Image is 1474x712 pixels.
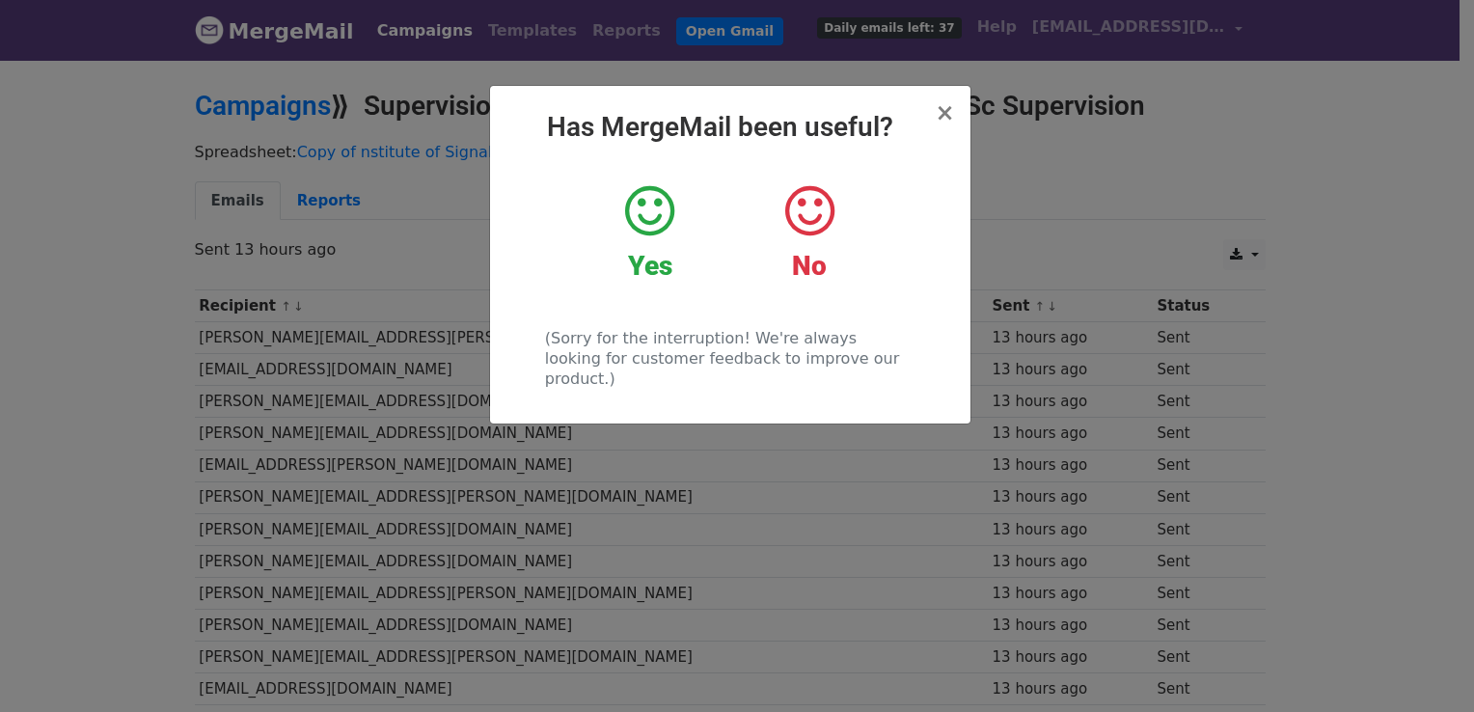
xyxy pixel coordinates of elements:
p: (Sorry for the interruption! We're always looking for customer feedback to improve our product.) [545,328,914,389]
button: Close [935,101,954,124]
strong: No [792,250,827,282]
strong: Yes [628,250,672,282]
a: Yes [585,182,715,283]
span: × [935,99,954,126]
h2: Has MergeMail been useful? [505,111,955,144]
a: No [744,182,874,283]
